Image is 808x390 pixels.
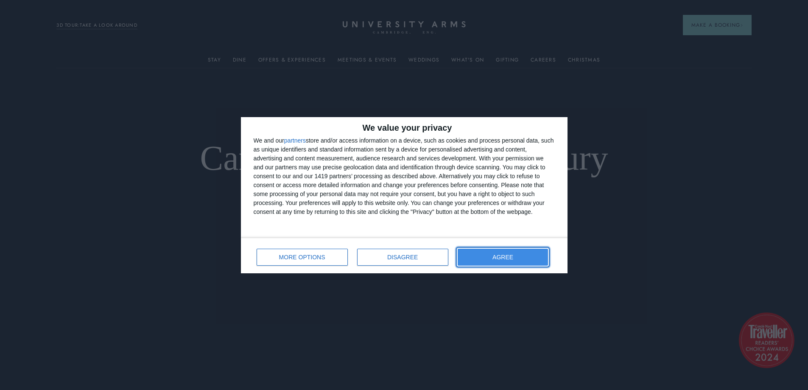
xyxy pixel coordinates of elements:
button: partners [284,137,306,143]
button: DISAGREE [357,249,448,266]
button: AGREE [458,249,548,266]
span: DISAGREE [387,254,418,260]
h2: We value your privacy [254,123,555,132]
span: MORE OPTIONS [279,254,325,260]
button: MORE OPTIONS [257,249,348,266]
div: We and our store and/or access information on a device, such as cookies and process personal data... [254,136,555,216]
span: AGREE [492,254,513,260]
div: qc-cmp2-ui [241,117,568,273]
